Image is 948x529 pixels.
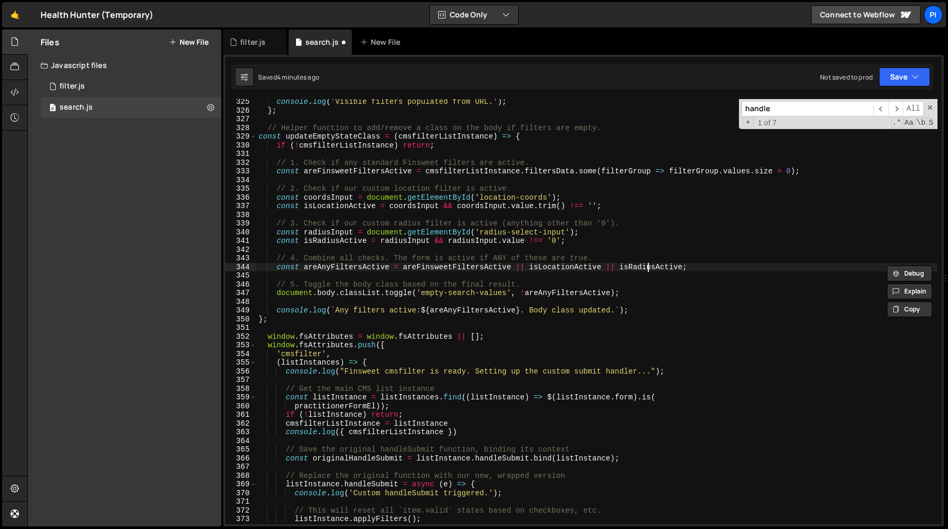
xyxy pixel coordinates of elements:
div: 347 [225,289,256,298]
div: search.js [60,103,93,112]
div: 16494/45041.js [41,97,221,118]
div: 326 [225,106,256,115]
div: 343 [225,254,256,263]
span: ​ [888,101,903,116]
button: Debug [887,266,932,281]
div: Javascript files [28,55,221,76]
span: 1 of 7 [754,119,781,128]
span: Toggle Replace mode [743,117,754,128]
div: 335 [225,184,256,193]
div: 348 [225,298,256,307]
div: 371 [225,497,256,506]
div: 332 [225,159,256,168]
div: 352 [225,332,256,341]
input: Search for [742,101,874,116]
div: Health Hunter (Temporary) [41,8,153,21]
div: filter.js [60,82,85,91]
div: 361 [225,410,256,419]
div: 350 [225,315,256,324]
div: 365 [225,445,256,454]
div: 339 [225,219,256,228]
div: 329 [225,132,256,141]
div: 369 [225,480,256,489]
div: 364 [225,437,256,446]
div: 333 [225,167,256,176]
div: 337 [225,202,256,211]
div: 363 [225,428,256,437]
div: 328 [225,124,256,133]
h2: Files [41,36,60,48]
span: CaseSensitive Search [903,117,914,128]
div: 330 [225,141,256,150]
div: 341 [225,237,256,246]
div: 16494/44708.js [41,76,221,97]
div: 359 [225,393,256,402]
span: Search In Selection [927,117,934,128]
button: New File [169,38,209,46]
div: 345 [225,271,256,280]
div: 327 [225,115,256,124]
div: 338 [225,211,256,220]
a: 🤙 [2,2,28,27]
div: 355 [225,358,256,367]
div: 4 minutes ago [277,73,319,82]
div: New File [360,37,404,47]
button: Save [879,67,930,86]
span: RegExp Search [891,117,902,128]
div: 346 [225,280,256,289]
div: 358 [225,385,256,394]
div: 336 [225,193,256,202]
div: Not saved to prod [820,73,873,82]
div: filter.js [240,37,265,47]
div: 331 [225,150,256,159]
div: 344 [225,263,256,272]
div: 362 [225,419,256,428]
span: 0 [50,104,56,113]
div: 340 [225,228,256,237]
a: Pi [924,5,943,24]
div: 325 [225,97,256,106]
div: search.js [305,37,339,47]
button: Explain [887,283,932,299]
span: Whole Word Search [915,117,926,128]
div: 356 [225,367,256,376]
div: 334 [225,176,256,185]
div: 368 [225,472,256,481]
div: 354 [225,350,256,359]
div: 342 [225,246,256,254]
div: 353 [225,341,256,350]
span: Alt-Enter [903,101,924,116]
div: 357 [225,376,256,385]
div: Saved [258,73,319,82]
div: 349 [225,306,256,315]
button: Code Only [430,5,518,24]
a: Connect to Webflow [811,5,921,24]
button: Copy [887,301,932,317]
div: 367 [225,463,256,472]
div: 366 [225,454,256,463]
div: 373 [225,515,256,524]
div: 370 [225,489,256,498]
div: 360 [225,402,256,411]
div: 351 [225,324,256,332]
div: 372 [225,506,256,515]
span: ​ [874,101,888,116]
